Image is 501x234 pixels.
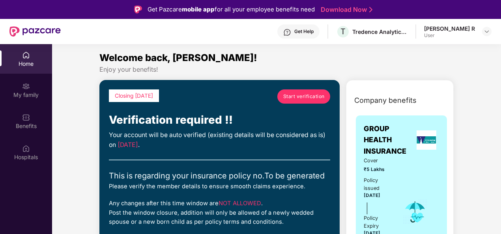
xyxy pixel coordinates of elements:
[148,5,315,14] div: Get Pazcare for all your employee benefits need
[352,28,408,35] div: Tredence Analytics Solutions Private Limited
[283,28,291,36] img: svg+xml;base64,PHN2ZyBpZD0iSGVscC0zMngzMiIgeG1sbnM9Imh0dHA6Ly93d3cudzMub3JnLzIwMDAvc3ZnIiB3aWR0aD...
[99,65,454,74] div: Enjoy your benefits!
[109,170,330,182] div: This is regarding your insurance policy no. To be generated
[364,123,413,157] span: GROUP HEALTH INSURANCE
[109,111,330,129] div: Verification required !!
[22,51,30,59] img: svg+xml;base64,PHN2ZyBpZD0iSG9tZSIgeG1sbnM9Imh0dHA6Ly93d3cudzMub3JnLzIwMDAvc3ZnIiB3aWR0aD0iMjAiIG...
[321,6,370,14] a: Download Now
[109,182,330,191] div: Please verify the member details to ensure smooth claims experience.
[364,176,392,192] div: Policy issued
[22,113,30,121] img: svg+xml;base64,PHN2ZyBpZD0iQmVuZWZpdHMiIHhtbG5zPSJodHRwOi8vd3d3LnczLm9yZy8yMDAwL3N2ZyIgd2lkdGg9Ij...
[417,130,436,150] img: insurerLogo
[9,26,61,37] img: New Pazcare Logo
[109,130,330,150] div: Your account will be auto verified (existing details will be considered as is) on .
[402,199,428,225] img: icon
[424,32,475,39] div: User
[484,28,490,35] img: svg+xml;base64,PHN2ZyBpZD0iRHJvcGRvd24tMzJ4MzIiIHhtbG5zPSJodHRwOi8vd3d3LnczLm9yZy8yMDAwL3N2ZyIgd2...
[364,166,392,173] span: ₹5 Lakhs
[109,199,330,227] div: Any changes after this time window are . Post the window closure, addition will only be allowed o...
[294,28,314,35] div: Get Help
[424,25,475,32] div: [PERSON_NAME] R
[364,214,392,230] div: Policy Expiry
[118,141,138,149] span: [DATE]
[134,6,142,13] img: Logo
[99,52,257,63] span: Welcome back, [PERSON_NAME]!
[283,93,325,100] span: Start verification
[182,6,215,13] strong: mobile app
[364,193,380,198] span: [DATE]
[22,145,30,152] img: svg+xml;base64,PHN2ZyBpZD0iSG9zcGl0YWxzIiB4bWxucz0iaHR0cDovL3d3dy53My5vcmcvMjAwMC9zdmciIHdpZHRoPS...
[354,95,417,106] span: Company benefits
[115,93,153,99] span: Closing [DATE]
[364,157,392,165] span: Cover
[219,200,261,207] span: NOT ALLOWED
[277,89,330,104] a: Start verification
[340,27,346,36] span: T
[22,82,30,90] img: svg+xml;base64,PHN2ZyB3aWR0aD0iMjAiIGhlaWdodD0iMjAiIHZpZXdCb3g9IjAgMCAyMCAyMCIgZmlsbD0ibm9uZSIgeG...
[369,6,372,14] img: Stroke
